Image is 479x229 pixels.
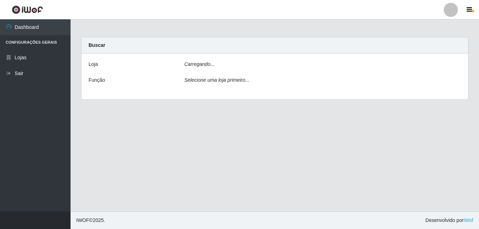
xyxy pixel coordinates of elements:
[89,76,105,84] label: Função
[12,5,43,14] img: CoreUI Logo
[76,217,89,223] span: IWOF
[76,217,105,224] span: © 2025 .
[184,77,249,83] i: Selecione uma loja primeiro...
[184,61,215,67] i: Carregando...
[89,42,105,48] strong: Buscar
[463,217,473,223] a: iWof
[89,61,98,68] label: Loja
[425,217,473,224] span: Desenvolvido por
